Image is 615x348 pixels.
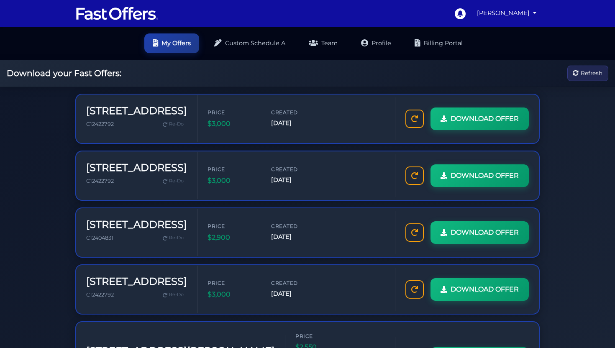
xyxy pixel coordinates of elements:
span: $2,900 [208,232,258,243]
span: $3,000 [208,175,258,186]
a: DOWNLOAD OFFER [430,278,529,301]
span: [DATE] [271,289,321,299]
h3: [STREET_ADDRESS] [86,105,187,117]
a: DOWNLOAD OFFER [430,221,529,244]
a: Team [300,33,346,53]
span: Created [271,108,321,116]
a: My Offers [144,33,199,53]
span: Created [271,222,321,230]
span: C12422792 [86,178,114,184]
a: DOWNLOAD OFFER [430,107,529,130]
h3: [STREET_ADDRESS] [86,162,187,174]
span: [DATE] [271,175,321,185]
h2: Download your Fast Offers: [7,68,121,78]
a: Re-Do [159,119,187,130]
span: C12422792 [86,292,114,298]
span: Re-Do [169,234,184,242]
span: Re-Do [169,291,184,299]
a: Re-Do [159,289,187,300]
span: Re-Do [169,177,184,185]
span: $3,000 [208,118,258,129]
a: Billing Portal [406,33,471,53]
h3: [STREET_ADDRESS] [86,276,187,288]
button: Refresh [567,66,608,81]
span: Price [208,108,258,116]
span: DOWNLOAD OFFER [451,113,519,124]
a: Re-Do [159,233,187,243]
span: Created [271,279,321,287]
span: Re-Do [169,120,184,128]
a: Re-Do [159,176,187,187]
span: Refresh [581,69,602,78]
span: C12422792 [86,121,114,127]
a: Profile [353,33,400,53]
span: DOWNLOAD OFFER [451,227,519,238]
span: Price [295,332,346,340]
span: Price [208,222,258,230]
a: DOWNLOAD OFFER [430,164,529,187]
span: DOWNLOAD OFFER [451,284,519,295]
span: DOWNLOAD OFFER [451,170,519,181]
a: [PERSON_NAME] [474,5,540,21]
span: Price [208,165,258,173]
span: Created [271,165,321,173]
span: [DATE] [271,118,321,128]
span: [DATE] [271,232,321,242]
span: Price [208,279,258,287]
a: Custom Schedule A [206,33,294,53]
span: C12404831 [86,235,113,241]
h3: [STREET_ADDRESS] [86,219,187,231]
span: $3,000 [208,289,258,300]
